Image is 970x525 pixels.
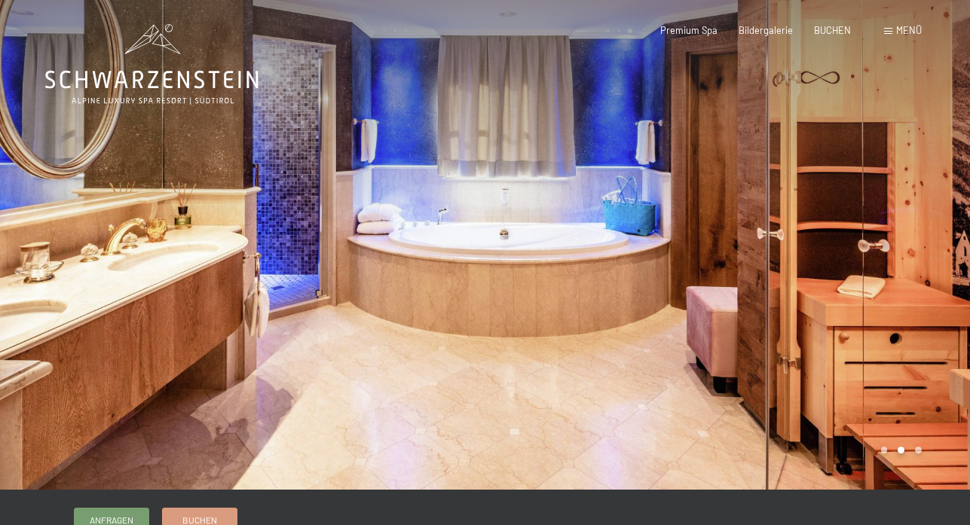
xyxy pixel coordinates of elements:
[814,24,851,36] a: BUCHEN
[660,24,718,36] a: Premium Spa
[739,24,793,36] a: Bildergalerie
[896,24,922,36] span: Menü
